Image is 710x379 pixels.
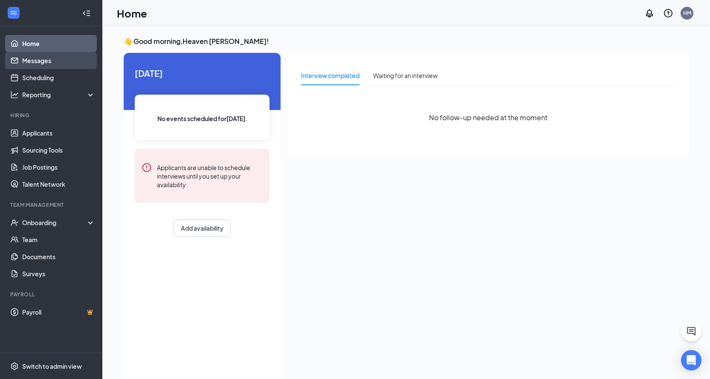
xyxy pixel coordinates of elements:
a: Messages [22,52,95,69]
div: Interview completed [301,71,359,80]
svg: Analysis [10,90,19,99]
svg: Settings [10,362,19,370]
div: Payroll [10,291,93,298]
svg: Notifications [644,8,655,18]
svg: ChatActive [686,326,696,336]
svg: QuestionInfo [663,8,673,18]
button: ChatActive [681,321,701,341]
span: No follow-up needed at the moment [429,112,548,123]
a: Documents [22,248,95,265]
a: Sourcing Tools [22,142,95,159]
span: No events scheduled for [DATE] . [157,114,247,123]
svg: Error [142,162,152,173]
span: [DATE] [135,67,270,80]
a: Applicants [22,124,95,142]
a: Scheduling [22,69,95,86]
div: Switch to admin view [22,362,82,370]
div: Reporting [22,90,96,99]
div: HM [683,9,691,17]
svg: UserCheck [10,218,19,227]
div: Team Management [10,201,93,208]
a: Home [22,35,95,52]
a: Talent Network [22,176,95,193]
h3: 👋 Good morning, Heaven [PERSON_NAME] ! [124,37,689,46]
svg: Collapse [82,9,91,17]
div: Hiring [10,112,93,119]
div: Applicants are unable to schedule interviews until you set up your availability. [157,162,263,189]
div: Open Intercom Messenger [681,350,701,370]
div: Waiting for an interview [373,71,438,80]
div: Onboarding [22,218,88,227]
a: Team [22,231,95,248]
a: Surveys [22,265,95,282]
svg: WorkstreamLogo [9,9,18,17]
button: Add availability [174,220,231,237]
a: PayrollCrown [22,304,95,321]
h1: Home [117,6,147,20]
a: Job Postings [22,159,95,176]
